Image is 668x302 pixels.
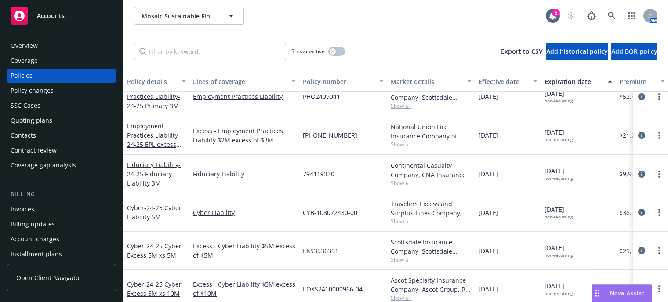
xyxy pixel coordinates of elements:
span: Show all [391,218,472,225]
a: Coverage gap analysis [7,158,116,172]
span: Show all [391,141,472,148]
div: Policy details [127,77,176,86]
span: [DATE] [479,92,498,101]
a: Employment Practices Liability [127,122,180,158]
a: Excess - Employment Practices Liability $2M excess of $3M [193,126,296,145]
a: Policy changes [7,84,116,98]
div: Contract review [11,143,57,157]
span: Add BOR policy [611,47,657,55]
span: Show all [391,294,472,302]
div: SSC Cases [11,98,40,113]
div: Coverage [11,54,38,68]
a: circleInformation [636,169,647,179]
a: more [654,245,664,256]
div: Billing updates [11,217,55,231]
span: - 24-25 Cyber Excess 5M xs 5M [127,242,182,259]
input: Filter by keyword... [134,43,286,60]
a: Report a Bug [583,7,600,25]
a: more [654,91,664,102]
a: circleInformation [636,284,647,294]
span: Add historical policy [546,47,608,55]
div: Continental Casualty Company, CNA Insurance [391,161,472,179]
a: Excess - Cyber Liability $5M excess of $10M [193,280,296,298]
span: $9,976.00 [619,169,647,178]
a: circleInformation [636,207,647,218]
div: Premium [619,77,655,86]
button: Policy number [299,71,387,92]
a: more [654,169,664,179]
div: Scottsdale Insurance Company, Scottsdale Insurance Company (Nationwide), RT Specialty Insurance S... [391,237,472,256]
span: $36,711.00 [619,208,651,217]
span: 794119330 [303,169,334,178]
span: EKS3536391 [303,246,338,255]
a: Start snowing [563,7,580,25]
div: Policy changes [11,84,54,98]
div: non-recurring [545,214,573,220]
a: Contacts [7,128,116,142]
span: Show inactive [291,47,325,55]
span: $52,465.00 [619,92,651,101]
a: Contract review [7,143,116,157]
a: Billing updates [7,217,116,231]
button: Add BOR policy [611,43,657,60]
div: Effective date [479,77,528,86]
div: Billing [7,190,116,199]
button: Nova Assist [592,284,652,302]
div: Drag to move [592,285,603,302]
span: - 24-25 Cyber Excess 5M xs 10M [127,280,182,298]
span: $29,427.00 [619,246,651,255]
div: Overview [11,39,38,53]
span: Show all [391,256,472,263]
a: Cyber [127,204,182,221]
a: circleInformation [636,91,647,102]
span: EOXS2410000966-04 [303,284,363,294]
div: non-recurring [545,98,573,104]
div: Account charges [11,232,59,246]
span: Show all [391,179,472,187]
a: Switch app [623,7,641,25]
span: [DATE] [545,127,573,142]
a: Employment Practices Liability [127,83,180,110]
div: Coverage gap analysis [11,158,76,172]
span: - 24-25 Cyber Liability 5M [127,204,182,221]
span: Mosaic Sustainable Finance Corporation [142,11,218,21]
div: Expiration date [545,77,603,86]
span: [PHONE_NUMBER] [303,131,357,140]
span: [DATE] [479,284,498,294]
span: Show all [391,102,472,109]
a: Accounts [7,4,116,28]
div: Contacts [11,128,36,142]
span: [DATE] [479,246,498,255]
span: - 24-25 Fiduciary Liability 3M [127,160,181,187]
a: Overview [7,39,116,53]
div: National Union Fire Insurance Company of [GEOGRAPHIC_DATA], [GEOGRAPHIC_DATA], AIG [391,122,472,141]
button: Export to CSV [501,43,543,60]
a: Quoting plans [7,113,116,127]
div: 5 [552,9,560,17]
button: Add historical policy [546,43,608,60]
span: [DATE] [545,89,573,104]
button: Mosaic Sustainable Finance Corporation [134,7,244,25]
a: more [654,130,664,141]
a: Coverage [7,54,116,68]
span: [DATE] [545,281,573,296]
div: Ascot Specialty Insurance Company, Ascot Group, RT Specialty Insurance Services, LLC (RSG Special... [391,276,472,294]
a: SSC Cases [7,98,116,113]
span: [DATE] [479,169,498,178]
a: Fiduciary Liability [127,160,181,187]
span: Nova Assist [610,289,645,297]
a: Cyber [127,280,182,298]
div: non-recurring [545,291,573,296]
span: Export to CSV [501,47,543,55]
a: circleInformation [636,130,647,141]
a: Cyber [127,242,182,259]
div: Quoting plans [11,113,52,127]
span: [DATE] [545,205,573,220]
div: non-recurring [545,175,573,181]
div: Invoices [11,202,34,216]
span: [DATE] [545,166,573,181]
div: non-recurring [545,137,573,142]
a: circleInformation [636,245,647,256]
div: Policies [11,69,33,83]
a: Account charges [7,232,116,246]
